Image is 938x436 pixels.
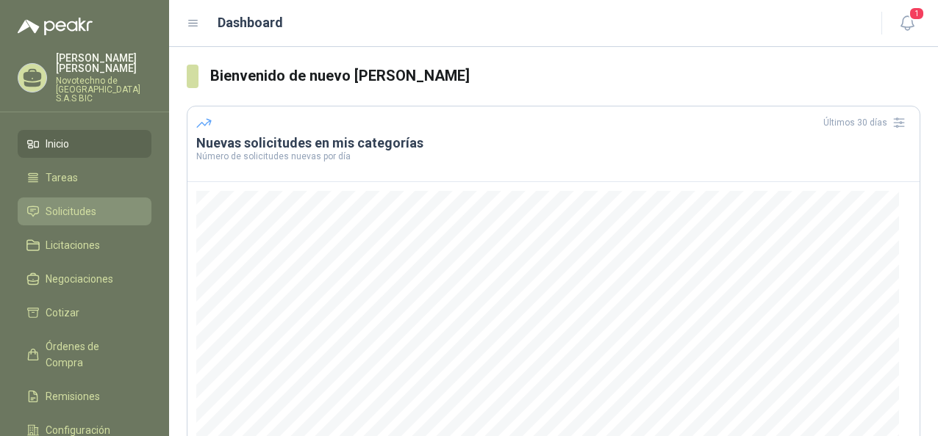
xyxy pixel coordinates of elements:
[56,53,151,73] p: [PERSON_NAME] [PERSON_NAME]
[18,265,151,293] a: Negociaciones
[196,134,911,152] h3: Nuevas solicitudes en mis categorías
[909,7,925,21] span: 1
[894,10,920,37] button: 1
[46,203,96,219] span: Solicitudes
[823,111,911,134] div: Últimos 30 días
[46,305,79,321] span: Cotizar
[46,170,78,186] span: Tareas
[210,65,921,87] h3: Bienvenido de nuevo [PERSON_NAME]
[18,164,151,192] a: Tareas
[18,130,151,158] a: Inicio
[218,12,283,33] h1: Dashboard
[46,237,100,253] span: Licitaciones
[46,271,113,287] span: Negociaciones
[18,382,151,410] a: Remisiones
[46,388,100,404] span: Remisiones
[18,299,151,327] a: Cotizar
[196,152,911,161] p: Número de solicitudes nuevas por día
[18,18,93,35] img: Logo peakr
[56,76,151,103] p: Novotechno de [GEOGRAPHIC_DATA] S.A.S BIC
[46,136,69,152] span: Inicio
[18,197,151,225] a: Solicitudes
[18,231,151,259] a: Licitaciones
[18,333,151,377] a: Órdenes de Compra
[46,338,137,371] span: Órdenes de Compra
